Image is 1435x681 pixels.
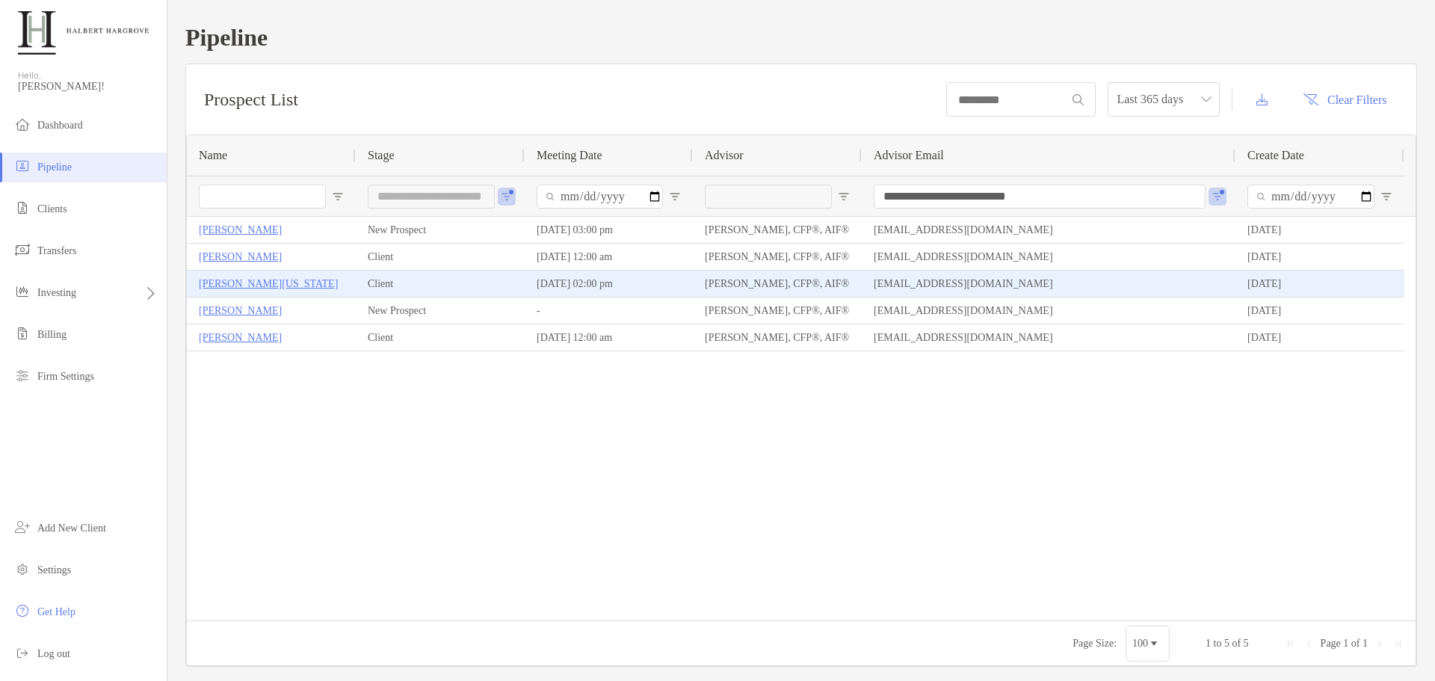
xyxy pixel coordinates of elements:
[1224,638,1229,649] span: 5
[1247,185,1374,209] input: Create Date Filter Input
[13,644,31,662] img: logout icon
[37,564,71,576] span: Settings
[537,185,663,209] input: Meeting Date Filter Input
[525,324,693,351] div: [DATE] 12:00 am
[356,324,525,351] div: Client
[537,149,602,162] span: Meeting Date
[18,81,158,93] span: [PERSON_NAME]!
[501,191,513,203] button: Open Filter Menu
[1214,638,1222,649] span: to
[1244,638,1249,649] span: 5
[199,247,282,266] a: [PERSON_NAME]
[199,301,282,320] a: [PERSON_NAME]
[37,287,76,298] span: Investing
[356,244,525,270] div: Client
[669,191,681,203] button: Open Filter Menu
[1126,626,1170,662] div: Page Size
[862,244,1235,270] div: [EMAIL_ADDRESS][DOMAIN_NAME]
[199,149,227,162] span: Name
[862,324,1235,351] div: [EMAIL_ADDRESS][DOMAIN_NAME]
[13,283,31,301] img: investing icon
[1247,149,1304,162] span: Create Date
[1392,638,1404,650] div: Last Page
[199,274,338,293] a: [PERSON_NAME][US_STATE]
[37,606,75,617] span: Get Help
[356,271,525,297] div: Client
[838,191,850,203] button: Open Filter Menu
[13,324,31,342] img: billing icon
[1303,638,1315,650] div: Previous Page
[1321,638,1341,649] span: Page
[525,298,693,324] div: -
[37,245,76,256] span: Transfers
[199,185,326,209] input: Name Filter Input
[13,366,31,384] img: firm-settings icon
[37,120,83,131] span: Dashboard
[1235,324,1404,351] div: [DATE]
[705,149,744,162] span: Advisor
[1235,244,1404,270] div: [DATE]
[199,221,282,239] a: [PERSON_NAME]
[37,523,106,534] span: Add New Client
[18,6,149,60] img: Zoe Logo
[13,518,31,536] img: add_new_client icon
[204,90,298,110] h3: Prospect List
[1363,638,1368,649] span: 1
[862,217,1235,243] div: [EMAIL_ADDRESS][DOMAIN_NAME]
[862,271,1235,297] div: [EMAIL_ADDRESS][DOMAIN_NAME]
[368,149,395,162] span: Stage
[37,648,70,659] span: Log out
[356,298,525,324] div: New Prospect
[1232,638,1241,649] span: of
[1235,298,1404,324] div: [DATE]
[332,191,344,203] button: Open Filter Menu
[693,271,862,297] div: [PERSON_NAME], CFP®, AIF®
[525,217,693,243] div: [DATE] 03:00 pm
[1351,638,1360,649] span: of
[185,24,1417,52] h1: Pipeline
[1117,83,1211,116] span: Last 365 days
[13,199,31,217] img: clients icon
[1132,638,1148,650] div: 100
[693,324,862,351] div: [PERSON_NAME], CFP®, AIF®
[1073,638,1117,650] div: Page Size:
[1343,638,1348,649] span: 1
[693,217,862,243] div: [PERSON_NAME], CFP®, AIF®
[199,328,282,347] a: [PERSON_NAME]
[525,244,693,270] div: [DATE] 12:00 am
[37,329,67,340] span: Billing
[1380,191,1392,203] button: Open Filter Menu
[874,185,1206,209] input: Advisor Email Filter Input
[37,161,72,173] span: Pipeline
[13,241,31,259] img: transfers icon
[525,271,693,297] div: [DATE] 02:00 pm
[862,298,1235,324] div: [EMAIL_ADDRESS][DOMAIN_NAME]
[1073,94,1084,105] img: input icon
[1374,638,1386,650] div: Next Page
[874,149,944,162] span: Advisor Email
[1235,271,1404,297] div: [DATE]
[1212,191,1223,203] button: Open Filter Menu
[1285,638,1297,650] div: First Page
[1291,83,1398,116] button: Clear Filters
[13,602,31,620] img: get-help icon
[693,298,862,324] div: [PERSON_NAME], CFP®, AIF®
[37,203,67,215] span: Clients
[1235,217,1404,243] div: [DATE]
[13,115,31,133] img: dashboard icon
[1206,638,1211,649] span: 1
[693,244,862,270] div: [PERSON_NAME], CFP®, AIF®
[13,560,31,578] img: settings icon
[356,217,525,243] div: New Prospect
[13,157,31,175] img: pipeline icon
[37,371,94,382] span: Firm Settings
